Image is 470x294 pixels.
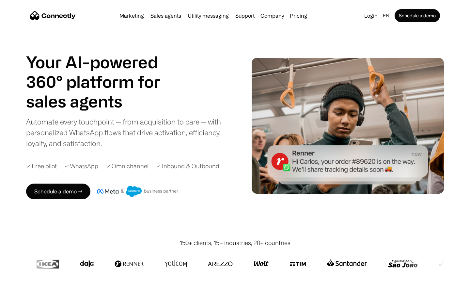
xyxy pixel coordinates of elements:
[26,184,90,199] a: Schedule a demo →
[26,162,57,171] div: ✓ Free pilot
[260,11,284,20] div: Company
[287,13,310,18] a: Pricing
[185,13,231,18] a: Utility messaging
[117,13,147,18] a: Marketing
[233,13,257,18] a: Support
[148,13,184,18] a: Sales agents
[7,282,39,292] aside: Language selected: English
[26,116,232,149] div: Automate every touchpoint — from acquisition to care — with personalized WhatsApp flows that driv...
[383,11,389,20] div: en
[106,162,149,171] div: ✓ Omnichannel
[26,52,176,91] h1: Your AI-powered 360° platform for
[97,186,179,197] img: Meta and Salesforce business partner badge.
[362,11,380,20] a: Login
[13,283,39,292] ul: Language list
[156,162,219,171] div: ✓ Inbound & Outbound
[395,9,440,22] a: Schedule a demo
[180,238,290,247] div: 150+ clients, 15+ industries, 20+ countries
[26,91,176,111] h1: sales agents
[65,162,98,171] div: ✓ WhatsApp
